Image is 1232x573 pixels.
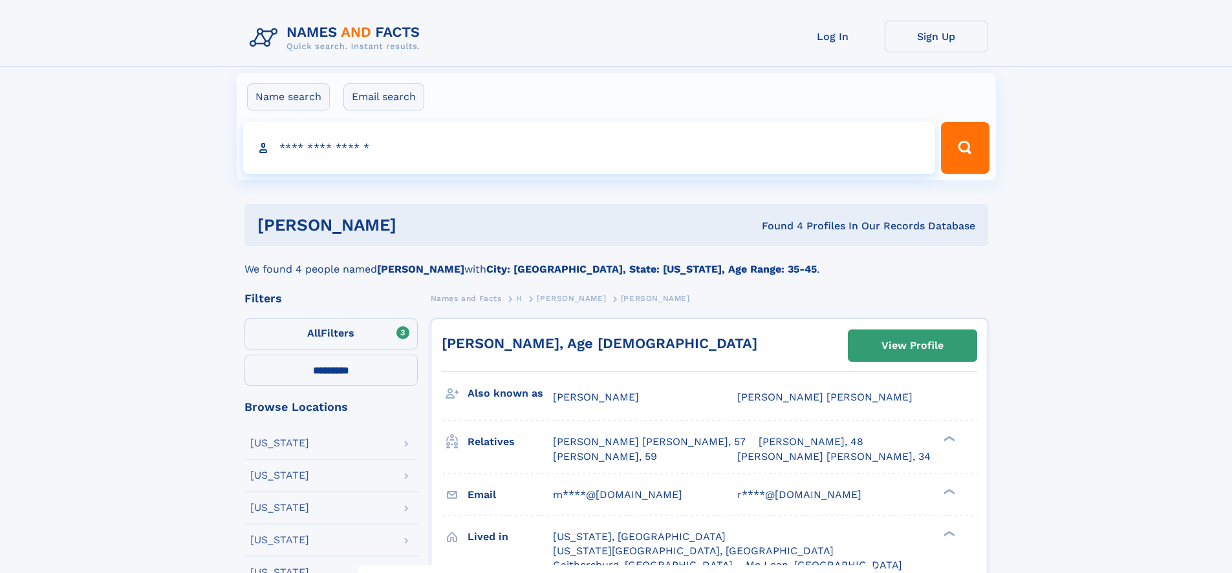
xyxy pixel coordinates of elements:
div: View Profile [881,331,944,360]
a: Sign Up [885,21,988,52]
span: [PERSON_NAME] [621,294,690,303]
span: Mc Lean, [GEOGRAPHIC_DATA] [746,559,902,571]
button: Search Button [941,122,989,174]
a: [PERSON_NAME], Age [DEMOGRAPHIC_DATA] [442,335,757,351]
h3: Lived in [468,526,553,548]
a: [PERSON_NAME], 48 [759,435,863,449]
span: All [307,327,321,339]
img: Logo Names and Facts [244,21,431,56]
h1: [PERSON_NAME] [257,217,579,233]
a: [PERSON_NAME] [PERSON_NAME], 57 [553,435,746,449]
h3: Relatives [468,431,553,453]
span: [PERSON_NAME] [PERSON_NAME] [737,391,913,403]
div: ❯ [940,529,956,537]
div: [US_STATE] [250,438,309,448]
h3: Email [468,484,553,506]
span: [PERSON_NAME] [553,391,639,403]
label: Filters [244,318,418,349]
label: Email search [343,83,424,110]
a: [PERSON_NAME] [PERSON_NAME], 34 [737,450,931,464]
div: [US_STATE] [250,535,309,545]
span: [PERSON_NAME] [537,294,606,303]
b: City: [GEOGRAPHIC_DATA], State: [US_STATE], Age Range: 35-45 [486,263,817,275]
div: ❯ [940,435,956,443]
a: [PERSON_NAME], 59 [553,450,657,464]
span: H [516,294,523,303]
div: ❯ [940,487,956,495]
span: Gaithersburg, [GEOGRAPHIC_DATA] [553,559,733,571]
a: Log In [781,21,885,52]
div: We found 4 people named with . [244,246,988,277]
a: H [516,290,523,306]
a: [PERSON_NAME] [537,290,606,306]
div: Found 4 Profiles In Our Records Database [579,219,975,233]
span: [US_STATE], [GEOGRAPHIC_DATA] [553,530,726,543]
h3: Also known as [468,382,553,404]
div: [US_STATE] [250,470,309,481]
div: Browse Locations [244,401,418,413]
div: Filters [244,293,418,304]
label: Name search [247,83,330,110]
b: [PERSON_NAME] [377,263,464,275]
input: search input [243,122,936,174]
div: [US_STATE] [250,503,309,513]
a: View Profile [848,330,977,361]
span: [US_STATE][GEOGRAPHIC_DATA], [GEOGRAPHIC_DATA] [553,545,834,557]
a: Names and Facts [431,290,502,306]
